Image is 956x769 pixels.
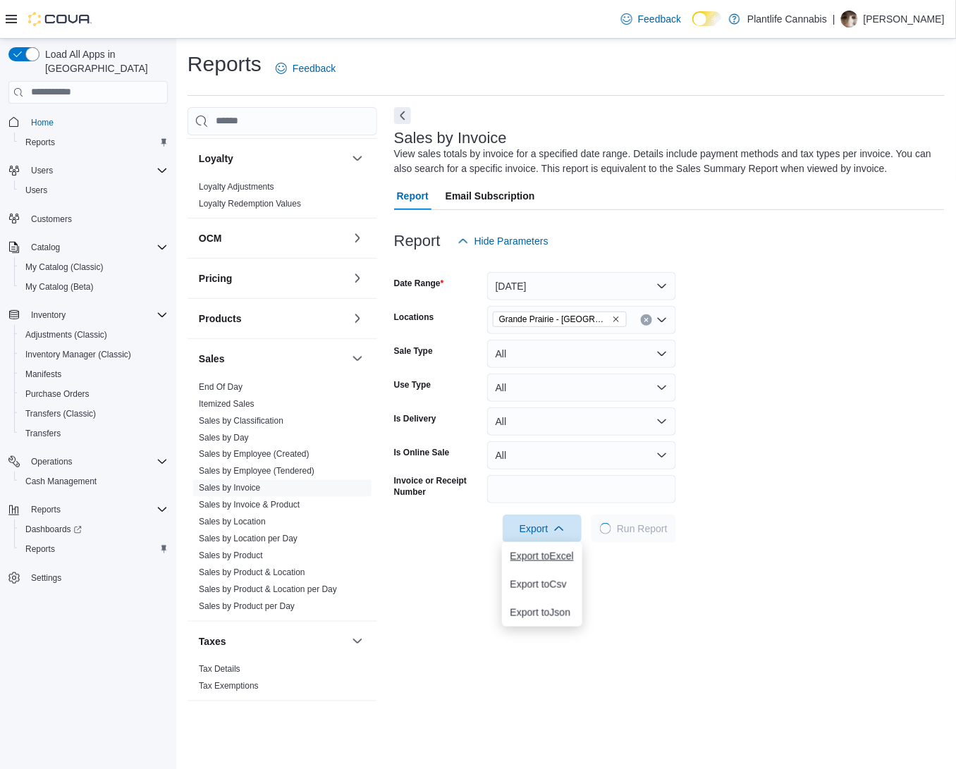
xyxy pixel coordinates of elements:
span: Export to Excel [510,550,574,562]
a: Transfers [20,425,66,442]
span: Loyalty Adjustments [199,181,274,192]
a: Sales by Product & Location per Day [199,585,337,595]
button: Pricing [199,271,346,285]
p: | [833,11,835,27]
button: Remove Grande Prairie - Cobblestone from selection in this group [612,315,620,324]
span: Sales by Location per Day [199,534,298,545]
a: Adjustments (Classic) [20,326,113,343]
a: Sales by Product per Day [199,602,295,612]
button: Cash Management [14,472,173,491]
span: Home [25,113,168,131]
span: Sales by Day [199,432,249,443]
button: Operations [3,452,173,472]
span: Grande Prairie - [GEOGRAPHIC_DATA] [499,312,609,326]
button: Export toCsv [502,570,582,598]
span: Email Subscription [446,182,535,210]
span: My Catalog (Classic) [20,259,168,276]
button: All [487,441,676,469]
a: Sales by Day [199,433,249,443]
span: Sales by Product & Location [199,567,305,579]
a: My Catalog (Classic) [20,259,109,276]
p: [PERSON_NAME] [864,11,945,27]
label: Use Type [394,379,431,390]
span: My Catalog (Classic) [25,262,104,273]
h3: Sales [199,352,225,366]
button: Users [3,161,173,180]
span: Tax Exemptions [199,681,259,692]
button: Inventory Manager (Classic) [14,345,173,364]
div: Taxes [188,661,377,701]
h1: Reports [188,50,262,78]
h3: Report [394,233,441,250]
span: Transfers (Classic) [25,408,96,419]
button: Catalog [3,238,173,257]
span: Settings [31,572,61,584]
span: Loading [600,523,611,534]
button: Reports [3,500,173,519]
a: Cash Management [20,473,102,490]
span: Purchase Orders [20,386,168,402]
a: Sales by Product & Location [199,568,305,578]
button: My Catalog (Beta) [14,277,173,297]
a: Sales by Product [199,551,263,561]
span: Sales by Location [199,517,266,528]
a: Loyalty Redemption Values [199,199,301,209]
span: Users [20,182,168,199]
button: Open list of options [656,314,668,326]
span: Operations [25,453,168,470]
span: Reports [25,137,55,148]
a: Reports [20,134,61,151]
span: Sales by Classification [199,415,283,426]
span: Report [397,182,429,210]
span: My Catalog (Beta) [25,281,94,293]
span: Cash Management [20,473,168,490]
button: Export toJson [502,598,582,627]
div: View sales totals by invoice for a specified date range. Details include payment methods and tax ... [394,147,938,176]
a: Tax Exemptions [199,682,259,691]
h3: Pricing [199,271,232,285]
button: Inventory [25,307,71,324]
button: Transfers [14,424,173,443]
span: Reports [25,501,168,518]
span: Adjustments (Classic) [20,326,168,343]
span: Customers [31,214,72,225]
span: Loyalty Redemption Values [199,198,301,209]
a: Sales by Invoice & Product [199,500,300,510]
a: Home [25,114,59,131]
span: Adjustments (Classic) [25,329,107,340]
a: Settings [25,570,67,586]
span: My Catalog (Beta) [20,278,168,295]
button: Products [199,312,346,326]
button: Users [25,162,59,179]
span: Export to Json [510,607,574,618]
button: Taxes [199,634,346,648]
a: Sales by Location per Day [199,534,298,544]
a: Sales by Employee (Tendered) [199,467,314,476]
button: Sales [349,350,366,367]
span: Sales by Invoice [199,483,260,494]
span: Dashboards [20,521,168,538]
span: Inventory Manager (Classic) [20,346,168,363]
span: Settings [25,569,168,586]
button: [DATE] [487,272,676,300]
span: Sales by Employee (Created) [199,449,310,460]
div: Zach MacDonald [841,11,858,27]
label: Date Range [394,278,444,289]
button: Inventory [3,305,173,325]
button: Reports [25,501,66,518]
a: Itemized Sales [199,399,255,409]
button: Settings [3,567,173,588]
input: Dark Mode [692,11,722,26]
button: Export [503,515,582,543]
button: Loyalty [199,152,346,166]
span: Dashboards [25,524,82,535]
button: Sales [199,352,346,366]
a: Loyalty Adjustments [199,182,274,192]
span: Tax Details [199,664,240,675]
span: Cash Management [25,476,97,487]
span: Itemized Sales [199,398,255,410]
span: Catalog [31,242,60,253]
span: Transfers [25,428,61,439]
a: Feedback [615,5,687,33]
span: Manifests [20,366,168,383]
